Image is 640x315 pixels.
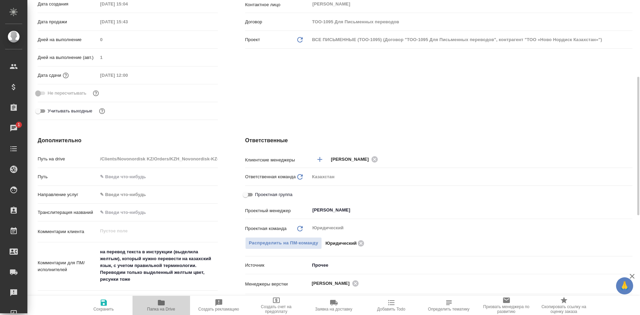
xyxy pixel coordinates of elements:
span: Распределить на ПМ-команду [249,239,318,247]
button: Open [629,159,630,160]
span: Не пересчитывать [48,90,86,97]
button: Определить тематику [420,296,478,315]
p: Дата сдачи [38,72,61,79]
span: Определить тематику [428,307,469,312]
button: Добавить Todo [363,296,420,315]
h4: Дополнительно [38,136,218,145]
span: Создать счет на предоплату [252,304,301,314]
p: Ответственная команда [245,173,296,180]
input: Пустое поле [310,17,632,27]
p: Дата продажи [38,19,98,25]
div: [PERSON_NAME] [312,279,361,288]
input: ✎ Введи что-нибудь [98,172,217,182]
p: Комментарии клиента [38,228,98,235]
div: ВСЕ ПИСЬМЕННЫЕ (ТОО-1095) (Договор "ТОО-1095 Для Письменных переводов", контрагент "ТОО «Ново Нор... [310,34,632,46]
textarea: на перевод текста в инструкции (выделила желтым), который нужно перевести на казахский язык, с уч... [98,246,217,285]
div: [PERSON_NAME] [331,155,380,163]
input: Пустое поле [98,17,158,27]
p: Дата создания [38,1,98,8]
p: Контактное лицо [245,1,310,8]
p: Клиентские менеджеры [245,157,310,163]
h4: Ответственные [245,136,632,145]
p: Транслитерация названий [38,209,98,216]
p: Проект [245,36,260,43]
span: Сохранить [93,307,114,312]
input: Пустое поле [98,70,158,80]
span: Скопировать ссылку на оценку заказа [539,304,589,314]
p: Комментарии для ПМ/исполнителей [38,259,98,273]
button: Добавить менеджера [312,151,328,168]
input: ✎ Введи что-нибудь [98,207,217,217]
span: В заказе уже есть ответственный ПМ или ПМ группа [245,237,322,249]
span: Папка на Drive [147,307,175,312]
span: Призвать менеджера по развитию [482,304,531,314]
div: Прочее [310,259,632,271]
p: Источник [245,262,310,269]
p: Направление услуг [38,191,98,198]
span: Добавить Todo [377,307,405,312]
span: [PERSON_NAME] [312,280,354,287]
p: Менеджеры верстки [245,281,310,288]
p: Договор [245,19,310,25]
span: Учитывать выходные [48,108,92,114]
button: Призвать менеджера по развитию [478,296,535,315]
button: Сохранить [75,296,133,315]
button: 🙏 [616,277,633,294]
span: [PERSON_NAME] [331,156,373,163]
button: Распределить на ПМ-команду [245,237,322,249]
input: Пустое поле [98,35,217,45]
p: Проектная команда [245,225,287,232]
p: Дней на выполнение (авт.) [38,54,98,61]
p: Проектный менеджер [245,207,310,214]
span: Проектная группа [255,191,292,198]
button: Заявка на доставку [305,296,363,315]
a: 1 [2,120,26,137]
button: Включи, если не хочешь, чтобы указанная дата сдачи изменилась после переставления заказа в 'Подтв... [91,89,100,98]
p: Путь [38,173,98,180]
span: 🙏 [619,279,630,293]
div: ✎ Введи что-нибудь [98,189,217,201]
p: Юридический [325,240,356,247]
span: Заявка на доставку [315,307,352,312]
button: Open [629,209,630,211]
p: Дней на выполнение [38,36,98,43]
div: ✎ Введи что-нибудь [100,191,209,198]
button: Скопировать ссылку на оценку заказа [535,296,593,315]
span: 1 [13,121,24,128]
button: Создать рекламацию [190,296,248,315]
button: Папка на Drive [133,296,190,315]
input: Пустое поле [98,154,217,164]
input: Пустое поле [98,52,217,62]
span: Создать рекламацию [198,307,239,312]
p: Путь на drive [38,156,98,162]
button: Если добавить услуги и заполнить их объемом, то дата рассчитается автоматически [61,71,70,80]
div: Казахстан [310,171,632,183]
button: Создать счет на предоплату [248,296,305,315]
button: Выбери, если сб и вс нужно считать рабочими днями для выполнения заказа. [98,107,106,116]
